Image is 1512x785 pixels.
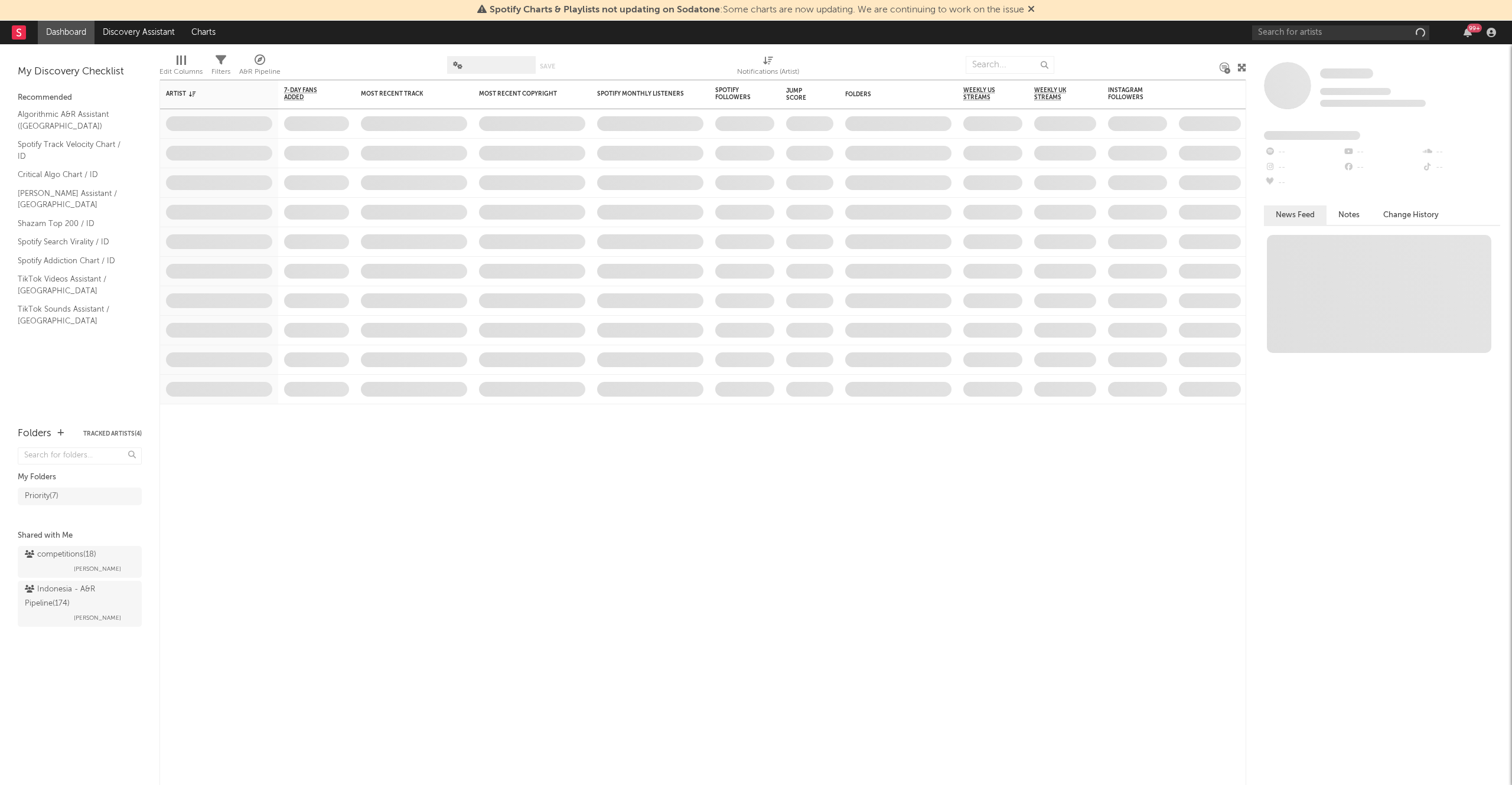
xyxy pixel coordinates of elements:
[361,90,449,97] div: Most Recent Track
[18,187,130,211] a: [PERSON_NAME] Assistant / [GEOGRAPHIC_DATA]
[1342,160,1421,175] div: --
[1327,205,1371,225] button: Notes
[18,235,130,248] a: Spotify Search Virality / ID
[74,611,121,625] span: [PERSON_NAME]
[1264,205,1327,225] button: News Feed
[166,90,255,97] div: Artist
[737,50,799,84] div: Notifications (Artist)
[1320,100,1426,107] span: 0 fans last week
[211,50,230,84] div: Filters
[74,562,121,576] span: [PERSON_NAME]
[25,583,132,611] div: Indonesia - A&R Pipeline ( 174 )
[845,91,934,98] div: Folders
[18,488,142,505] a: Priority(7)
[1320,88,1391,95] span: Tracking Since: [DATE]
[18,91,142,105] div: Recommended
[18,427,51,441] div: Folders
[159,65,203,79] div: Edit Columns
[239,65,281,79] div: A&R Pipeline
[211,65,230,79] div: Filters
[786,87,816,102] div: Jump Score
[18,138,130,162] a: Spotify Track Velocity Chart / ID
[83,431,142,437] button: Tracked Artists(4)
[1028,5,1035,15] span: Dismiss
[597,90,686,97] div: Spotify Monthly Listeners
[1264,175,1342,191] div: --
[18,108,130,132] a: Algorithmic A&R Assistant ([GEOGRAPHIC_DATA])
[18,470,142,485] div: My Folders
[1464,28,1472,37] button: 99+
[1422,145,1500,160] div: --
[18,447,142,465] input: Search for folders...
[25,489,58,503] div: Priority ( 7 )
[284,87,331,101] span: 7-Day Fans Added
[94,21,183,44] a: Discovery Assistant
[18,529,142,543] div: Shared with Me
[540,63,555,70] button: Save
[1371,205,1451,225] button: Change History
[490,5,1024,15] span: : Some charts are now updating. We are continuing to work on the issue
[1467,24,1482,32] div: 99 +
[18,254,130,267] a: Spotify Addiction Chart / ID
[18,303,130,327] a: TikTok Sounds Assistant / [GEOGRAPHIC_DATA]
[18,65,142,79] div: My Discovery Checklist
[715,87,757,101] div: Spotify Followers
[479,90,568,97] div: Most Recent Copyright
[38,21,94,44] a: Dashboard
[1320,68,1373,80] a: Some Artist
[18,581,142,627] a: Indonesia - A&R Pipeline(174)[PERSON_NAME]
[737,65,799,79] div: Notifications (Artist)
[159,50,203,84] div: Edit Columns
[1264,145,1342,160] div: --
[25,548,96,562] div: competitions ( 18 )
[1264,131,1360,140] span: Fans Added by Platform
[490,5,720,15] span: Spotify Charts & Playlists not updating on Sodatone
[1320,68,1373,78] span: Some Artist
[963,87,1005,101] span: Weekly US Streams
[18,217,130,230] a: Shazam Top 200 / ID
[1342,145,1421,160] div: --
[18,273,130,297] a: TikTok Videos Assistant / [GEOGRAPHIC_DATA]
[1264,160,1342,175] div: --
[1252,25,1429,40] input: Search for artists
[1108,87,1149,101] div: Instagram Followers
[1422,160,1500,175] div: --
[1034,87,1078,101] span: Weekly UK Streams
[183,21,224,44] a: Charts
[239,50,281,84] div: A&R Pipeline
[18,168,130,181] a: Critical Algo Chart / ID
[18,546,142,578] a: competitions(18)[PERSON_NAME]
[966,56,1054,74] input: Search...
